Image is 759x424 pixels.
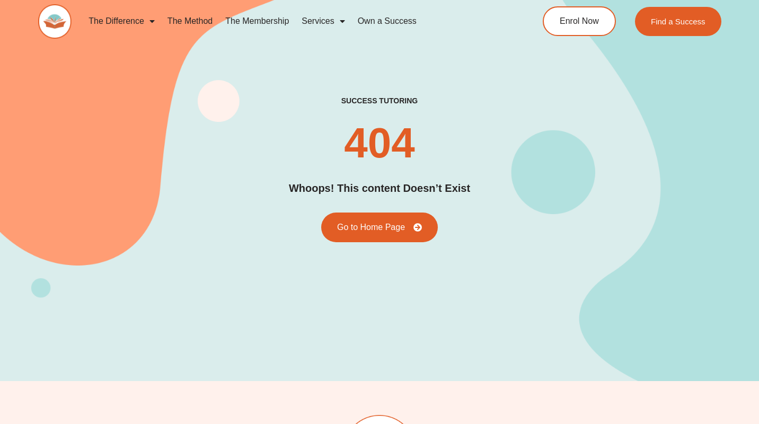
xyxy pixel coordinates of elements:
[82,9,161,33] a: The Difference
[560,17,599,25] span: Enrol Now
[289,180,470,197] h2: Whoops! This content Doesn’t Exist
[351,9,423,33] a: Own a Success
[219,9,295,33] a: The Membership
[341,96,418,105] h2: success tutoring
[543,6,616,36] a: Enrol Now
[651,17,705,25] span: Find a Success
[337,223,405,232] span: Go to Home Page
[161,9,219,33] a: The Method
[635,7,721,36] a: Find a Success
[321,213,438,242] a: Go to Home Page
[295,9,351,33] a: Services
[82,9,504,33] nav: Menu
[344,122,414,164] h2: 404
